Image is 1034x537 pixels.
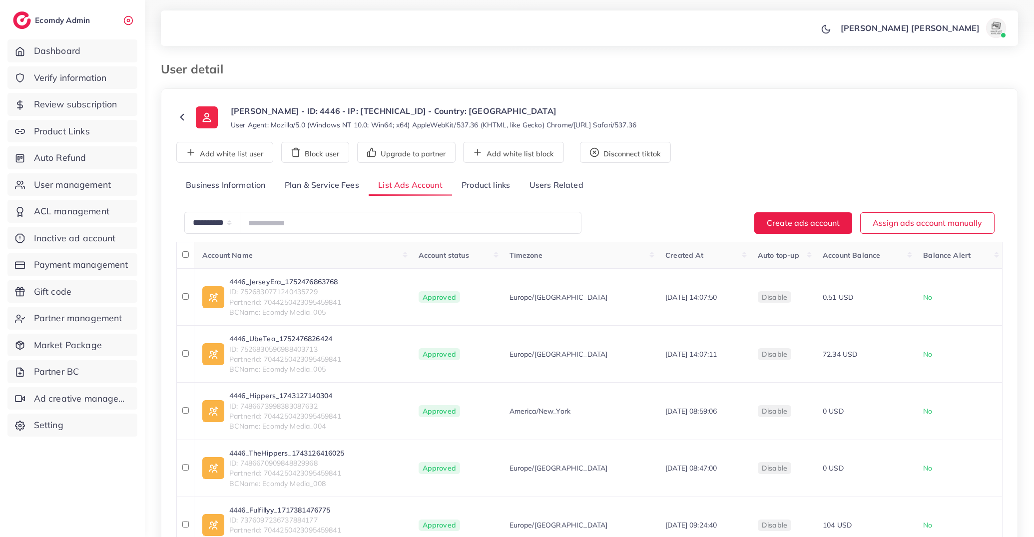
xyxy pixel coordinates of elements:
[229,411,341,421] span: PartnerId: 7044250423095459841
[510,292,608,302] span: Europe/[GEOGRAPHIC_DATA]
[34,312,122,325] span: Partner management
[841,22,980,34] p: [PERSON_NAME] [PERSON_NAME]
[986,18,1006,38] img: avatar
[34,44,80,57] span: Dashboard
[923,350,932,359] span: No
[369,175,452,196] a: List Ads Account
[7,307,137,330] a: Partner management
[229,458,345,468] span: ID: 7486670909848829968
[229,277,341,287] a: 4446_JerseyEra_1752476863768
[7,360,137,383] a: Partner BC
[229,468,345,478] span: PartnerId: 7044250423095459841
[823,293,853,302] span: 0.51 USD
[229,401,341,411] span: ID: 7486673998383087632
[452,175,519,196] a: Product links
[202,400,224,422] img: ic-ad-info.7fc67b75.svg
[34,365,79,378] span: Partner BC
[665,350,717,359] span: [DATE] 14:07:11
[34,205,109,218] span: ACL management
[510,349,608,359] span: Europe/[GEOGRAPHIC_DATA]
[7,146,137,169] a: Auto Refund
[823,350,857,359] span: 72.34 USD
[762,464,787,473] span: disable
[7,227,137,250] a: Inactive ad account
[823,464,844,473] span: 0 USD
[7,280,137,303] a: Gift code
[7,253,137,276] a: Payment management
[823,251,880,260] span: Account Balance
[923,251,971,260] span: Balance Alert
[202,251,253,260] span: Account Name
[419,462,460,474] span: Approved
[229,287,341,297] span: ID: 7526830771240435729
[202,343,224,365] img: ic-ad-info.7fc67b75.svg
[202,286,224,308] img: ic-ad-info.7fc67b75.svg
[34,285,71,298] span: Gift code
[34,419,63,432] span: Setting
[229,391,341,401] a: 4446_Hippers_1743127140304
[34,125,90,138] span: Product Links
[923,293,932,302] span: No
[7,120,137,143] a: Product Links
[357,142,456,163] button: Upgrade to partner
[7,39,137,62] a: Dashboard
[176,142,273,163] button: Add white list user
[665,407,717,416] span: [DATE] 08:59:06
[229,364,341,374] span: BCName: Ecomdy Media_005
[34,98,117,111] span: Review subscription
[823,521,852,530] span: 104 USD
[176,175,275,196] a: Business Information
[463,142,564,163] button: Add white list block
[229,307,341,317] span: BCName: Ecomdy Media_005
[835,18,1010,38] a: [PERSON_NAME] [PERSON_NAME]avatar
[7,387,137,410] a: Ad creative management
[419,291,460,303] span: Approved
[665,464,717,473] span: [DATE] 08:47:00
[34,339,102,352] span: Market Package
[580,142,671,163] button: Disconnect tiktok
[35,15,92,25] h2: Ecomdy Admin
[7,414,137,437] a: Setting
[519,175,592,196] a: Users Related
[510,406,571,416] span: America/New_York
[161,62,231,76] h3: User detail
[762,293,787,302] span: disable
[229,421,341,431] span: BCName: Ecomdy Media_004
[7,93,137,116] a: Review subscription
[13,11,31,29] img: logo
[229,334,341,344] a: 4446_UbeTea_1752476826424
[202,457,224,479] img: ic-ad-info.7fc67b75.svg
[510,520,608,530] span: Europe/[GEOGRAPHIC_DATA]
[34,178,111,191] span: User management
[758,251,799,260] span: Auto top-up
[665,251,704,260] span: Created At
[231,120,636,130] small: User Agent: Mozilla/5.0 (Windows NT 10.0; Win64; x64) AppleWebKit/537.36 (KHTML, like Gecko) Chro...
[229,525,341,535] span: PartnerId: 7044250423095459841
[275,175,369,196] a: Plan & Service Fees
[229,354,341,364] span: PartnerId: 7044250423095459841
[7,173,137,196] a: User management
[419,348,460,360] span: Approved
[196,106,218,128] img: ic-user-info.36bf1079.svg
[665,521,717,530] span: [DATE] 09:24:40
[202,514,224,536] img: ic-ad-info.7fc67b75.svg
[7,200,137,223] a: ACL management
[419,251,469,260] span: Account status
[229,297,341,307] span: PartnerId: 7044250423095459841
[34,392,130,405] span: Ad creative management
[762,521,787,530] span: disable
[7,334,137,357] a: Market Package
[762,407,787,416] span: disable
[419,405,460,417] span: Approved
[281,142,349,163] button: Block user
[923,521,932,530] span: No
[754,212,852,234] button: Create ads account
[229,479,345,489] span: BCName: Ecomdy Media_008
[34,232,116,245] span: Inactive ad account
[762,350,787,359] span: disable
[419,520,460,532] span: Approved
[13,11,92,29] a: logoEcomdy Admin
[860,212,995,234] button: Assign ads account manually
[510,251,542,260] span: Timezone
[823,407,844,416] span: 0 USD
